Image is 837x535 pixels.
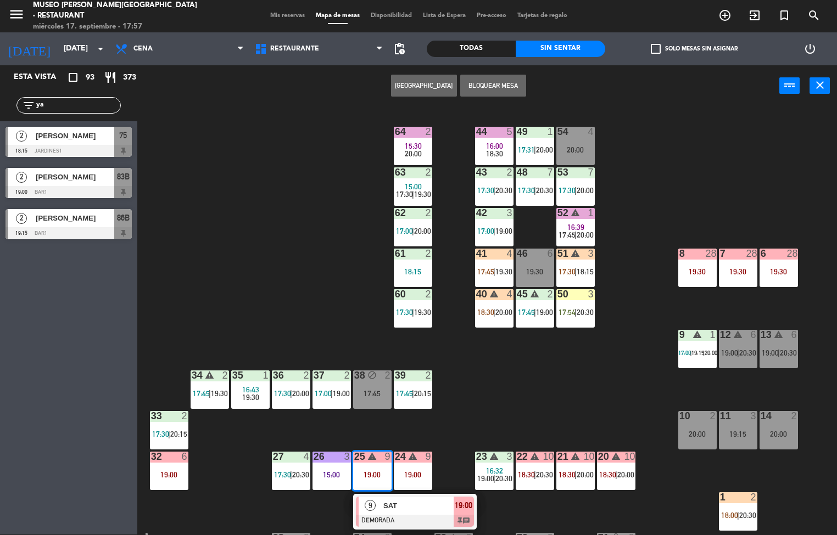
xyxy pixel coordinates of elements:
[534,186,536,195] span: |
[477,267,494,276] span: 17:45
[721,511,738,520] span: 18:00
[678,268,717,275] div: 19:30
[205,370,214,380] i: warning
[242,385,259,394] span: 16:43
[193,389,210,398] span: 17:45
[150,471,188,478] div: 19:00
[365,13,417,19] span: Disponibilidad
[412,308,414,317] span: |
[719,268,757,275] div: 19:30
[739,348,756,357] span: 20:30
[477,186,494,195] span: 17:30
[567,223,584,232] span: 16:39
[393,42,406,55] span: pending_actions
[274,470,291,479] span: 17:30
[737,348,739,357] span: |
[168,430,170,438] span: |
[506,289,513,299] div: 4
[557,249,558,258] div: 51
[86,71,94,84] span: 93
[152,430,169,438] span: 17:30
[425,167,432,177] div: 2
[117,211,130,224] span: 86B
[559,308,576,317] span: 17:54
[35,99,120,111] input: Filtrar por nombre...
[292,389,309,398] span: 20:00
[396,190,413,199] span: 17:30
[762,348,779,357] span: 19:00
[693,330,702,339] i: warning
[705,350,717,356] span: 20:00
[33,21,201,32] div: miércoles 17. septiembre - 17:57
[412,190,414,199] span: |
[574,267,577,276] span: |
[574,470,577,479] span: |
[534,145,536,154] span: |
[786,249,797,258] div: 28
[739,511,756,520] span: 20:30
[8,6,25,22] i: menu
[414,389,431,398] span: 20:15
[460,75,526,97] button: Bloquear Mesa
[516,268,554,275] div: 19:30
[170,430,187,438] span: 20:15
[506,249,513,258] div: 4
[577,470,594,479] span: 20:00
[556,146,595,154] div: 20:00
[384,370,391,380] div: 2
[495,267,512,276] span: 19:30
[151,411,152,421] div: 33
[476,249,477,258] div: 41
[117,170,130,183] span: 83B
[16,213,27,224] span: 2
[783,78,796,92] i: power_input
[353,390,392,397] div: 17:45
[710,411,716,421] div: 2
[761,330,761,340] div: 13
[353,471,392,478] div: 19:00
[571,452,580,461] i: warning
[737,511,739,520] span: |
[750,492,757,502] div: 2
[810,77,830,94] button: close
[36,171,114,183] span: [PERSON_NAME]
[617,470,634,479] span: 20:00
[303,452,310,461] div: 4
[489,289,499,299] i: warning
[791,330,797,340] div: 6
[476,167,477,177] div: 43
[557,167,558,177] div: 53
[292,470,309,479] span: 20:30
[367,452,377,461] i: warning
[615,470,617,479] span: |
[760,268,798,275] div: 19:30
[476,452,477,461] div: 23
[807,9,821,22] i: search
[310,13,365,19] span: Mapa de mesas
[425,289,432,299] div: 2
[495,308,512,317] span: 20:00
[506,452,513,461] div: 3
[354,452,355,461] div: 25
[651,44,738,54] label: Solo mesas sin asignar
[414,227,431,235] span: 20:00
[791,411,797,421] div: 2
[761,411,761,421] div: 14
[476,289,477,299] div: 40
[506,167,513,177] div: 2
[536,470,553,479] span: 20:30
[559,230,576,239] span: 17:45
[66,71,80,84] i: crop_square
[211,389,228,398] span: 19:30
[718,9,732,22] i: add_circle_outline
[209,389,211,398] span: |
[691,350,704,356] span: 19:15
[396,389,413,398] span: 17:45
